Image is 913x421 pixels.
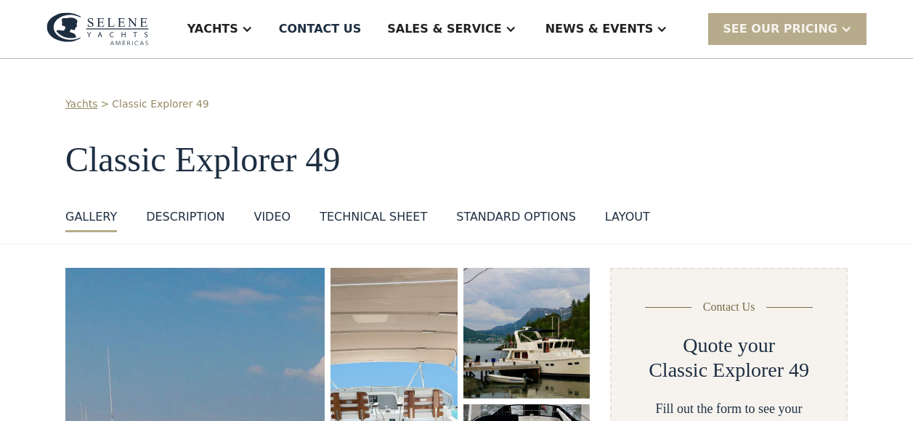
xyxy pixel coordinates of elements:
div: Contact US [279,20,362,38]
img: logo [46,12,149,46]
div: standard options [456,208,576,226]
div: News & EVENTS [545,20,654,38]
h2: Classic Explorer 49 [649,358,809,383]
a: open lightbox [463,268,591,398]
div: SEE Our Pricing [723,20,837,38]
div: Contact Us [703,298,755,316]
img: 50 foot motor yacht [463,268,590,398]
div: DESCRIPTION [146,208,224,226]
a: Classic Explorer 49 [112,97,208,112]
div: GALLERY [65,208,117,226]
div: layout [605,208,650,226]
div: Technical sheet [320,208,427,226]
h1: Classic Explorer 49 [65,141,848,179]
div: Yachts [187,20,238,38]
div: SEE Our Pricing [708,13,867,44]
a: Yachts [65,97,98,112]
a: layout [605,208,650,232]
div: > [101,97,110,112]
a: Technical sheet [320,208,427,232]
h2: Quote your [683,333,775,358]
a: VIDEO [253,208,291,232]
a: DESCRIPTION [146,208,224,232]
a: GALLERY [65,208,117,232]
div: VIDEO [253,208,291,226]
div: Sales & Service [387,20,501,38]
a: standard options [456,208,576,232]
